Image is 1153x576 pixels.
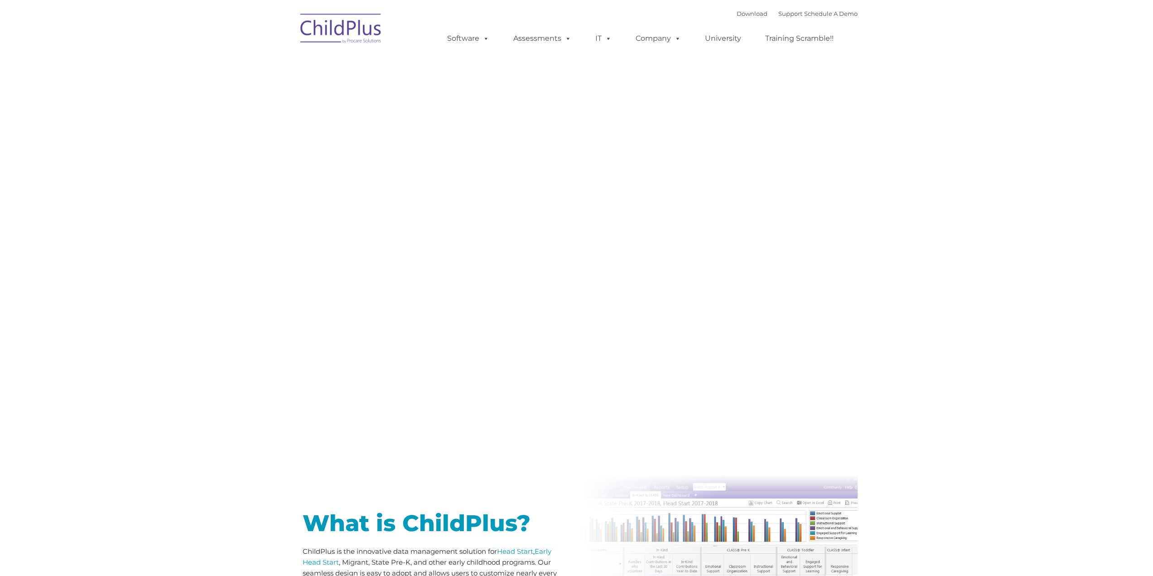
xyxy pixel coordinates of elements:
a: Schedule A Demo [804,10,858,17]
img: ChildPlus by Procare Solutions [296,7,386,53]
a: University [696,29,750,48]
a: IT [586,29,621,48]
a: Early Head Start [303,547,551,566]
a: Support [778,10,802,17]
h1: What is ChildPlus? [303,512,570,535]
a: Head Start [497,547,533,556]
a: Training Scramble!! [756,29,843,48]
font: | [737,10,858,17]
a: Company [627,29,690,48]
a: Assessments [504,29,580,48]
a: Software [438,29,498,48]
a: Download [737,10,767,17]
